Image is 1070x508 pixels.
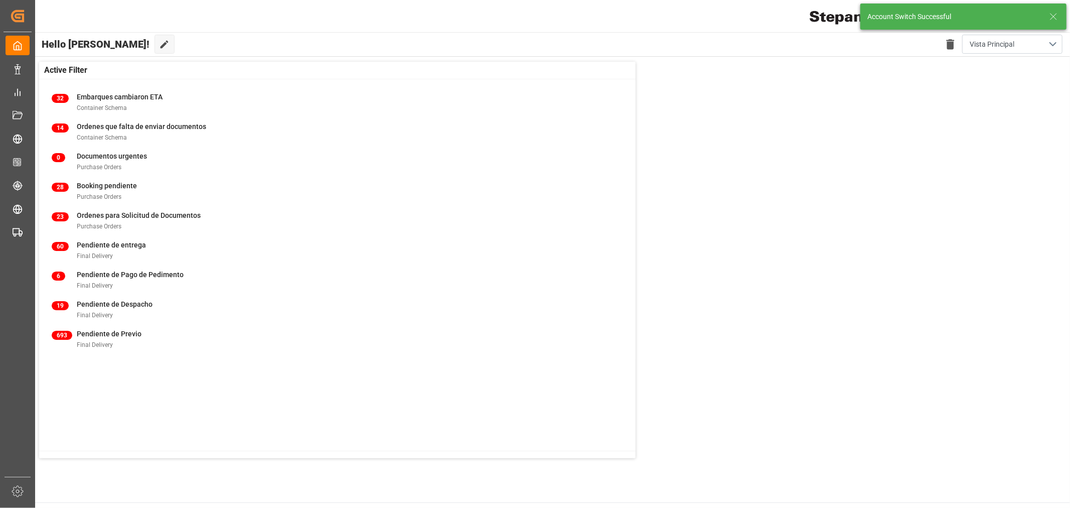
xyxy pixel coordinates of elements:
span: Ordenes que falta de enviar documentos [77,122,206,131]
span: 6 [52,272,65,281]
span: Ordenes para Solicitud de Documentos [77,211,201,219]
span: Pendiente de entrega [77,241,146,249]
div: Account Switch Successful [867,12,1040,22]
span: Vista Principal [970,39,1014,50]
span: Pendiente de Despacho [77,300,152,308]
span: Pendiente de Previo [77,330,141,338]
span: Final Delivery [77,282,113,289]
span: 32 [52,94,69,103]
span: Container Schema [77,134,127,141]
span: 23 [52,212,69,221]
span: Final Delivery [77,341,113,348]
a: 32Embarques cambiaron ETAContainer Schema [52,92,623,113]
span: Pendiente de Pago de Pedimento [77,271,184,279]
span: 28 [52,183,69,192]
span: Purchase Orders [77,193,121,200]
span: 693 [52,331,72,340]
span: 60 [52,242,69,251]
img: Stepan_Company_logo.svg.png_1713531530.png [810,8,883,25]
span: Purchase Orders [77,223,121,230]
a: 693Pendiente de PrevioFinal Delivery [52,329,623,350]
span: Container Schema [77,104,127,111]
a: 28Booking pendientePurchase Orders [52,181,623,202]
span: Embarques cambiaron ETA [77,93,163,101]
a: 14Ordenes que falta de enviar documentosContainer Schema [52,121,623,143]
span: 19 [52,301,69,310]
a: 23Ordenes para Solicitud de DocumentosPurchase Orders [52,210,623,231]
a: 0Documentos urgentesPurchase Orders [52,151,623,172]
span: Final Delivery [77,252,113,260]
span: Documentos urgentes [77,152,147,160]
span: Booking pendiente [77,182,137,190]
span: Final Delivery [77,312,113,319]
span: Purchase Orders [77,164,121,171]
button: open menu [962,35,1062,54]
span: Hello [PERSON_NAME]! [42,35,149,54]
span: 14 [52,123,69,133]
span: 0 [52,153,65,162]
span: Active Filter [44,64,87,76]
a: 6Pendiente de Pago de PedimentoFinal Delivery [52,270,623,291]
a: 60Pendiente de entregaFinal Delivery [52,240,623,261]
a: 19Pendiente de DespachoFinal Delivery [52,299,623,320]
